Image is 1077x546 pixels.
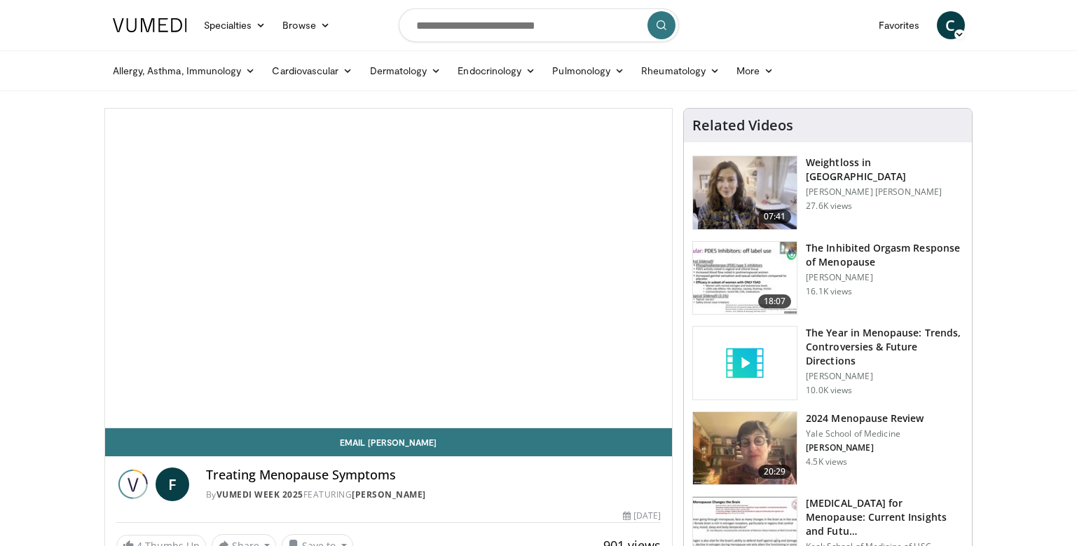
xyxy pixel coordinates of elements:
p: [PERSON_NAME] [PERSON_NAME] [806,186,963,198]
a: Favorites [870,11,928,39]
input: Search topics, interventions [399,8,679,42]
div: By FEATURING [206,489,661,501]
a: Pulmonology [544,57,633,85]
a: Specialties [195,11,275,39]
img: 692f135d-47bd-4f7e-b54d-786d036e68d3.150x105_q85_crop-smart_upscale.jpg [693,412,797,485]
h4: Related Videos [692,117,793,134]
a: Vumedi Week 2025 [217,489,303,500]
a: Email [PERSON_NAME] [105,428,673,456]
span: 20:29 [758,465,792,479]
p: [PERSON_NAME] [806,272,963,283]
a: F [156,467,189,501]
a: Dermatology [362,57,450,85]
p: 16.1K views [806,286,852,297]
img: Vumedi Week 2025 [116,467,150,501]
p: Yale School of Medicine [806,428,924,439]
p: 10.0K views [806,385,852,396]
h4: Treating Menopause Symptoms [206,467,661,483]
h3: Weightloss in [GEOGRAPHIC_DATA] [806,156,963,184]
h3: [MEDICAL_DATA] for Menopause: Current Insights and Futu… [806,496,963,538]
p: [PERSON_NAME] [806,442,924,453]
h3: The Year in Menopause: Trends, Controversies & Future Directions [806,326,963,368]
a: [PERSON_NAME] [352,489,426,500]
video-js: Video Player [105,109,673,428]
img: VuMedi Logo [113,18,187,32]
img: 283c0f17-5e2d-42ba-a87c-168d447cdba4.150x105_q85_crop-smart_upscale.jpg [693,242,797,315]
span: 18:07 [758,294,792,308]
span: 07:41 [758,210,792,224]
p: 4.5K views [806,456,847,467]
a: Allergy, Asthma, Immunology [104,57,264,85]
a: 18:07 The Inhibited Orgasm Response of Menopause [PERSON_NAME] 16.1K views [692,241,963,315]
div: [DATE] [623,510,661,522]
a: C [937,11,965,39]
a: Cardiovascular [263,57,361,85]
a: More [728,57,782,85]
a: Browse [274,11,338,39]
img: 9983fed1-7565-45be-8934-aef1103ce6e2.150x105_q85_crop-smart_upscale.jpg [693,156,797,229]
p: 27.6K views [806,200,852,212]
a: Endocrinology [449,57,544,85]
a: Rheumatology [633,57,728,85]
a: 07:41 Weightloss in [GEOGRAPHIC_DATA] [PERSON_NAME] [PERSON_NAME] 27.6K views [692,156,963,230]
a: 20:29 2024 Menopause Review Yale School of Medicine [PERSON_NAME] 4.5K views [692,411,963,486]
p: [PERSON_NAME] [806,371,963,382]
h3: The Inhibited Orgasm Response of Menopause [806,241,963,269]
img: video_placeholder_short.svg [693,327,797,400]
h3: 2024 Menopause Review [806,411,924,425]
a: The Year in Menopause: Trends, Controversies & Future Directions [PERSON_NAME] 10.0K views [692,326,963,400]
